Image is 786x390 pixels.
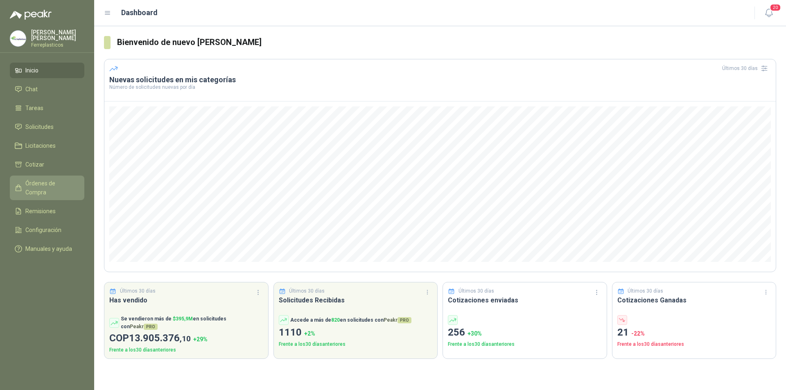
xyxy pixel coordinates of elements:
span: Licitaciones [25,141,56,150]
span: + 29 % [193,336,208,343]
h1: Dashboard [121,7,158,18]
span: $ 395,9M [173,316,193,322]
span: PRO [144,324,158,330]
span: + 30 % [468,330,482,337]
div: Últimos 30 días [722,62,771,75]
p: 1110 [279,325,433,340]
img: Company Logo [10,31,26,46]
span: Cotizar [25,160,44,169]
span: Órdenes de Compra [25,179,77,197]
a: Cotizar [10,157,84,172]
p: Frente a los 30 días anteriores [448,340,602,348]
a: Chat [10,81,84,97]
h3: Bienvenido de nuevo [PERSON_NAME] [117,36,776,49]
p: [PERSON_NAME] [PERSON_NAME] [31,29,84,41]
p: Accede a más de en solicitudes con [290,316,411,324]
span: + 2 % [304,330,315,337]
span: 20 [770,4,781,11]
span: 13.905.376 [129,332,191,344]
p: Frente a los 30 días anteriores [617,340,771,348]
h3: Cotizaciones enviadas [448,295,602,305]
a: Configuración [10,222,84,238]
h3: Has vendido [109,295,263,305]
a: Remisiones [10,203,84,219]
h3: Solicitudes Recibidas [279,295,433,305]
p: Últimos 30 días [458,287,494,295]
p: Frente a los 30 días anteriores [109,346,263,354]
h3: Nuevas solicitudes en mis categorías [109,75,771,85]
a: Tareas [10,100,84,116]
a: Solicitudes [10,119,84,135]
span: Manuales y ayuda [25,244,72,253]
a: Inicio [10,63,84,78]
button: 20 [761,6,776,20]
p: 21 [617,325,771,340]
span: 820 [331,317,340,323]
span: Peakr [384,317,411,323]
p: Ferreplasticos [31,43,84,47]
img: Logo peakr [10,10,52,20]
p: COP [109,331,263,346]
span: Configuración [25,225,61,234]
p: 256 [448,325,602,340]
span: Inicio [25,66,38,75]
a: Manuales y ayuda [10,241,84,257]
span: Chat [25,85,38,94]
p: Se vendieron más de en solicitudes con [121,315,263,331]
span: PRO [398,317,411,323]
span: ,10 [180,334,191,343]
h3: Cotizaciones Ganadas [617,295,771,305]
p: Últimos 30 días [289,287,325,295]
span: -22 % [631,330,645,337]
span: Remisiones [25,207,56,216]
p: Últimos 30 días [628,287,663,295]
span: Peakr [130,324,158,329]
a: Licitaciones [10,138,84,153]
p: Número de solicitudes nuevas por día [109,85,771,90]
p: Frente a los 30 días anteriores [279,340,433,348]
p: Últimos 30 días [120,287,156,295]
span: Tareas [25,104,43,113]
span: Solicitudes [25,122,54,131]
a: Órdenes de Compra [10,176,84,200]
